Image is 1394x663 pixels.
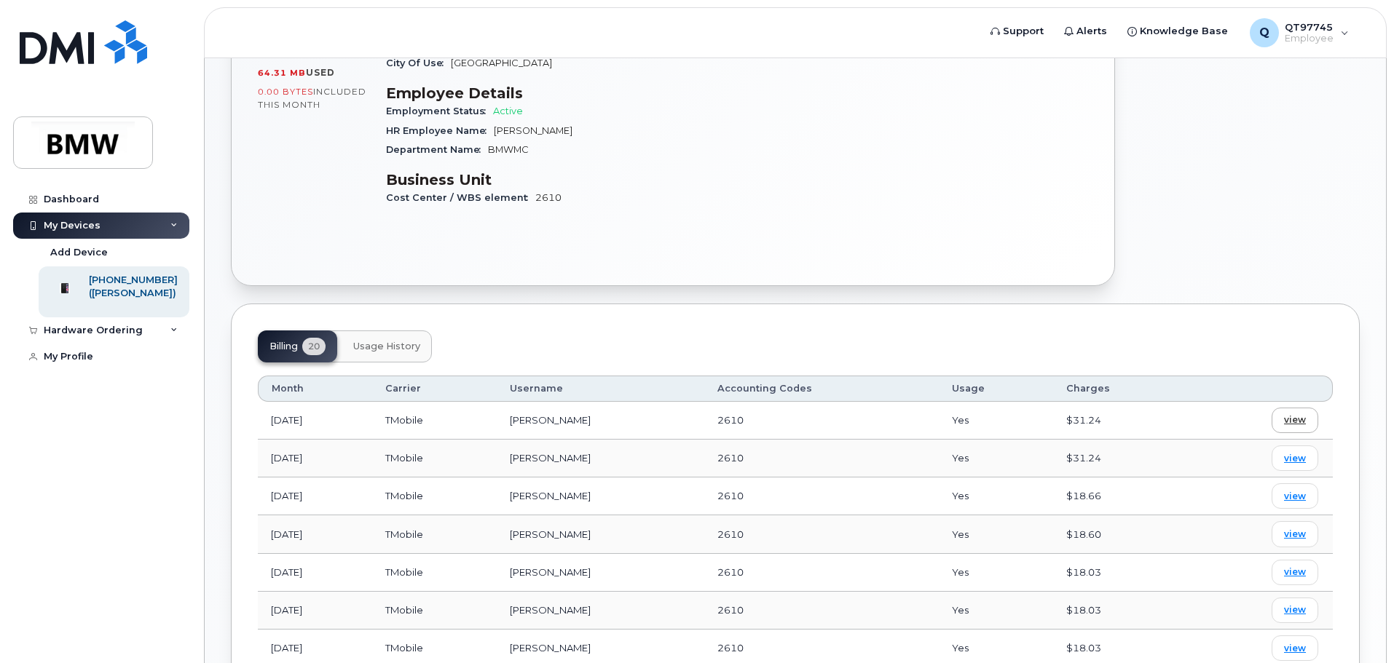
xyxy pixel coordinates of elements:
[386,57,451,68] span: City Of Use
[258,440,372,477] td: [DATE]
[494,125,572,136] span: [PERSON_NAME]
[488,144,529,155] span: BMWMC
[372,402,497,440] td: TMobile
[1076,24,1107,39] span: Alerts
[1140,24,1228,39] span: Knowledge Base
[939,402,1053,440] td: Yes
[717,642,744,654] span: 2610
[939,592,1053,630] td: Yes
[258,68,306,78] span: 64.31 MB
[386,192,535,203] span: Cost Center / WBS element
[939,376,1053,402] th: Usage
[1003,24,1044,39] span: Support
[353,341,420,352] span: Usage History
[1053,376,1189,402] th: Charges
[1066,603,1176,617] div: $18.03
[497,592,704,630] td: [PERSON_NAME]
[939,515,1053,553] td: Yes
[1272,521,1318,547] a: view
[1285,21,1334,33] span: QT97745
[497,440,704,477] td: [PERSON_NAME]
[451,57,552,68] span: [GEOGRAPHIC_DATA]
[386,125,494,136] span: HR Employee Name
[1066,489,1176,503] div: $18.66
[717,452,744,464] span: 2610
[386,106,493,116] span: Employment Status
[497,477,704,515] td: [PERSON_NAME]
[1284,413,1306,426] span: view
[497,402,704,440] td: [PERSON_NAME]
[258,515,372,553] td: [DATE]
[1272,598,1318,623] a: view
[1066,565,1176,579] div: $18.03
[1066,413,1176,427] div: $31.24
[939,440,1053,477] td: Yes
[258,592,372,630] td: [DATE]
[704,376,939,402] th: Accounting Codes
[535,192,562,203] span: 2610
[1284,490,1306,503] span: view
[1054,17,1117,46] a: Alerts
[1284,452,1306,465] span: view
[1240,18,1359,47] div: QT97745
[1066,528,1176,541] div: $18.60
[1117,17,1238,46] a: Knowledge Base
[258,554,372,592] td: [DATE]
[372,592,497,630] td: TMobile
[372,554,497,592] td: TMobile
[1066,641,1176,655] div: $18.03
[372,477,497,515] td: TMobile
[386,84,728,102] h3: Employee Details
[939,554,1053,592] td: Yes
[497,554,704,592] td: [PERSON_NAME]
[1284,642,1306,655] span: view
[1272,483,1318,509] a: view
[1066,451,1176,465] div: $31.24
[258,86,366,110] span: included this month
[386,144,488,155] span: Department Name
[1272,408,1318,433] a: view
[306,67,335,78] span: used
[497,515,704,553] td: [PERSON_NAME]
[1272,560,1318,585] a: view
[372,515,497,553] td: TMobile
[372,440,497,477] td: TMobile
[1284,603,1306,616] span: view
[386,171,728,188] h3: Business Unit
[1331,600,1383,652] iframe: Messenger Launcher
[717,566,744,578] span: 2610
[258,376,372,402] th: Month
[717,528,744,540] span: 2610
[497,376,704,402] th: Username
[1259,24,1269,41] span: Q
[1272,445,1318,471] a: view
[1272,635,1318,661] a: view
[717,414,744,426] span: 2610
[258,87,313,97] span: 0.00 Bytes
[1284,565,1306,579] span: view
[980,17,1054,46] a: Support
[372,376,497,402] th: Carrier
[717,604,744,616] span: 2610
[1284,528,1306,541] span: view
[493,106,523,116] span: Active
[939,477,1053,515] td: Yes
[1285,33,1334,44] span: Employee
[258,477,372,515] td: [DATE]
[258,402,372,440] td: [DATE]
[717,490,744,501] span: 2610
